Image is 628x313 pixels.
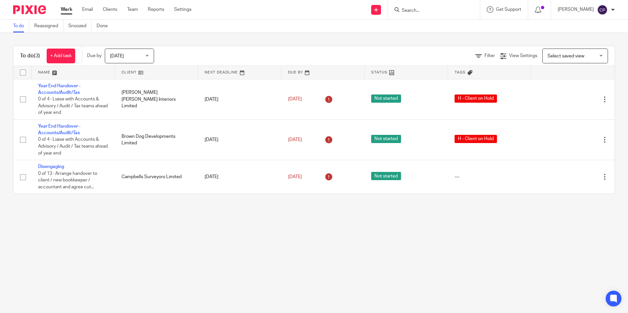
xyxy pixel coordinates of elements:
span: Filter [484,53,495,58]
td: [DATE] [198,119,281,160]
td: [PERSON_NAME] [PERSON_NAME] Interiors Limited [115,79,198,119]
a: Settings [174,6,191,13]
span: Get Support [496,7,521,12]
span: Tags [455,71,466,74]
span: View Settings [509,53,537,58]
span: [DATE] [288,137,302,142]
a: Email [82,6,93,13]
span: H - Client on Hold [455,135,497,143]
td: [DATE] [198,79,281,119]
p: Due by [87,52,101,59]
img: svg%3E [597,5,608,15]
span: Not started [371,94,401,103]
span: (3) [34,53,40,58]
a: Done [97,20,113,32]
a: + Add task [47,49,75,63]
span: [DATE] [288,175,302,179]
td: [DATE] [198,160,281,194]
a: Clients [103,6,117,13]
td: Brown Dog Developments Limited [115,119,198,160]
span: 0 of 4 · Liaise with Accounts & Advisory / Audit / Tax teams ahead of year end [38,137,108,156]
a: Snoozed [68,20,92,32]
span: Not started [371,172,401,180]
a: Year End Handover - Accounts/Audit/Tax [38,84,80,95]
p: [PERSON_NAME] [558,6,594,13]
span: [DATE] [288,97,302,101]
span: [DATE] [110,54,124,58]
a: Team [127,6,138,13]
td: Campbells Surveyors Limited [115,160,198,194]
div: --- [455,174,525,180]
span: 0 of 4 · Liaise with Accounts & Advisory / Audit / Tax teams ahead of year end [38,97,108,115]
img: Pixie [13,5,46,14]
span: Select saved view [548,54,584,58]
span: 0 of 13 · Arrange handover to client / new bookkeeper / accountant and agree cut... [38,171,97,189]
a: Reports [148,6,164,13]
a: Work [61,6,72,13]
a: Year End Handover - Accounts/Audit/Tax [38,124,80,135]
span: H - Client on Hold [455,94,497,103]
a: To do [13,20,29,32]
input: Search [401,8,460,14]
span: Not started [371,135,401,143]
a: Disengaging [38,164,64,169]
h1: To do [20,52,40,59]
a: Reassigned [34,20,63,32]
